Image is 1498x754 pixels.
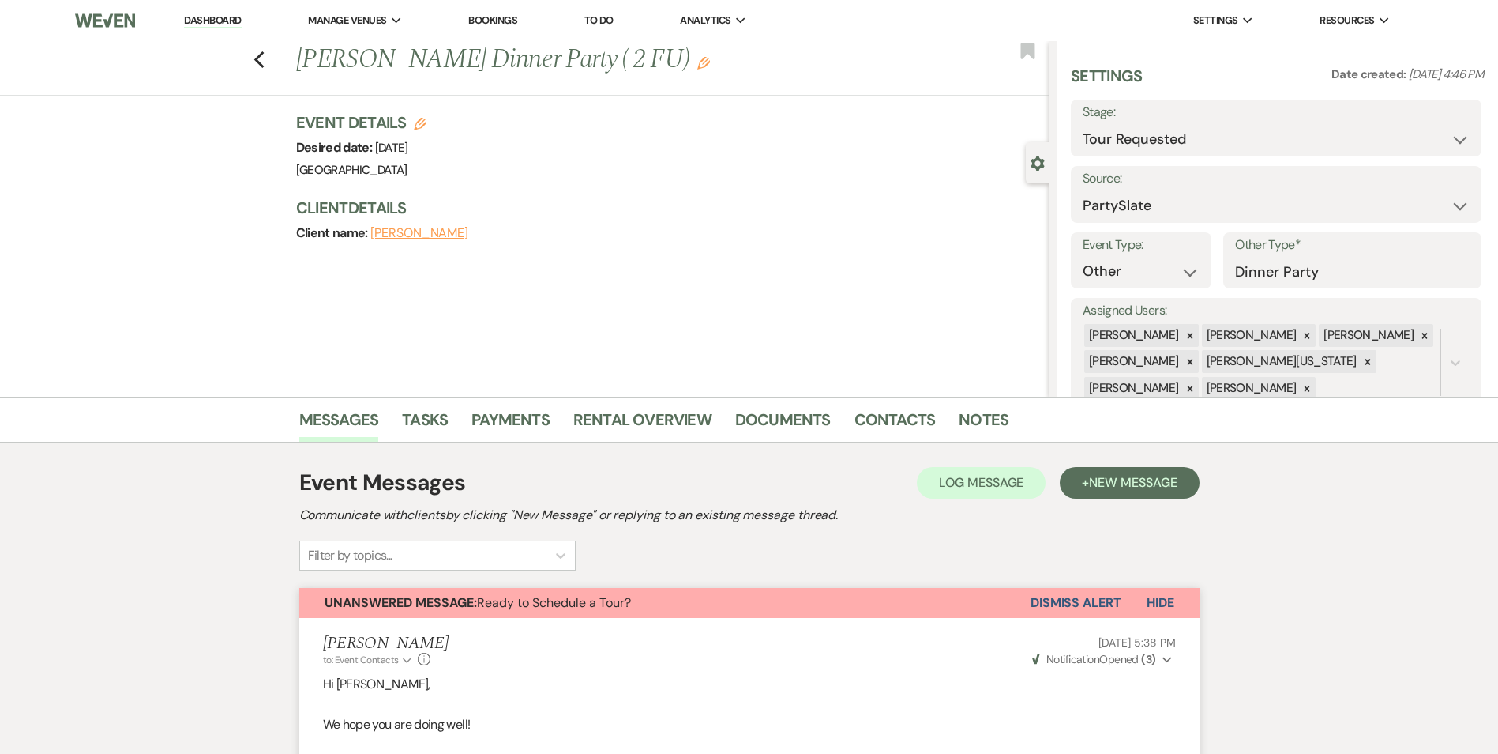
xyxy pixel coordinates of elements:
h3: Settings [1071,65,1143,100]
label: Assigned Users: [1083,300,1470,322]
button: [PERSON_NAME] [370,227,468,239]
span: Ready to Schedule a Tour? [325,594,631,611]
button: Log Message [917,467,1046,499]
div: [PERSON_NAME] [1202,324,1299,347]
span: New Message [1089,474,1177,491]
div: [PERSON_NAME] [1084,377,1181,400]
span: Settings [1193,13,1238,28]
button: Hide [1121,588,1200,618]
a: Notes [959,407,1008,442]
a: Dashboard [184,13,241,28]
p: We hope you are doing well! [323,714,1176,735]
span: [DATE] 4:46 PM [1409,66,1484,82]
label: Event Type: [1083,234,1200,257]
div: [PERSON_NAME][US_STATE] [1202,350,1359,373]
span: Desired date: [296,139,375,156]
a: Messages [299,407,379,442]
a: Bookings [468,13,517,27]
span: Manage Venues [308,13,386,28]
h3: Event Details [296,111,427,134]
label: Source: [1083,168,1470,190]
div: [PERSON_NAME] [1202,377,1299,400]
h1: [PERSON_NAME] Dinner Party ( 2 FU) [296,41,892,79]
label: Other Type* [1235,234,1470,257]
button: Unanswered Message:Ready to Schedule a Tour? [299,588,1031,618]
span: [DATE] [375,140,408,156]
a: Rental Overview [573,407,711,442]
button: NotificationOpened (3) [1030,651,1176,668]
span: to: Event Contacts [323,654,399,666]
div: [PERSON_NAME] [1084,324,1181,347]
button: Close lead details [1031,155,1045,170]
button: +New Message [1060,467,1199,499]
a: To Do [584,13,614,27]
span: Client name: [296,224,371,241]
strong: ( 3 ) [1141,652,1155,666]
span: Analytics [680,13,730,28]
button: to: Event Contacts [323,653,414,667]
img: Weven Logo [75,4,135,37]
span: Resources [1320,13,1374,28]
h3: Client Details [296,197,1033,219]
p: Hi [PERSON_NAME], [323,674,1176,695]
h2: Communicate with clients by clicking "New Message" or replying to an existing message thread. [299,506,1200,525]
a: Payments [471,407,550,442]
h5: [PERSON_NAME] [323,634,449,654]
a: Contacts [854,407,936,442]
label: Stage: [1083,101,1470,124]
a: Documents [735,407,831,442]
strong: Unanswered Message: [325,594,477,611]
span: [DATE] 5:38 PM [1098,635,1175,650]
span: [GEOGRAPHIC_DATA] [296,162,407,178]
div: [PERSON_NAME] [1084,350,1181,373]
a: Tasks [402,407,448,442]
span: Opened [1032,652,1156,666]
button: Edit [697,55,710,70]
div: [PERSON_NAME] [1319,324,1416,347]
span: Date created: [1331,66,1409,82]
button: Dismiss Alert [1031,588,1121,618]
div: Filter by topics... [308,546,392,565]
h1: Event Messages [299,466,466,500]
span: Notification [1046,652,1099,666]
span: Log Message [939,474,1023,491]
span: Hide [1147,594,1174,611]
